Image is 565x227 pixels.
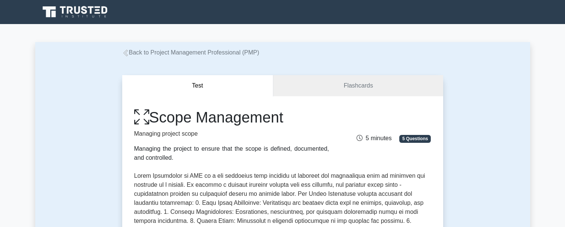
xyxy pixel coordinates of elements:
h1: Scope Management [134,108,329,126]
button: Test [122,75,274,97]
div: Managing the project to ensure that the scope is defined, documented, and controlled. [134,144,329,162]
span: 5 minutes [357,135,391,141]
span: 5 Questions [399,135,431,142]
p: Managing project scope [134,129,329,138]
a: Flashcards [273,75,443,97]
a: Back to Project Management Professional (PMP) [122,49,259,56]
